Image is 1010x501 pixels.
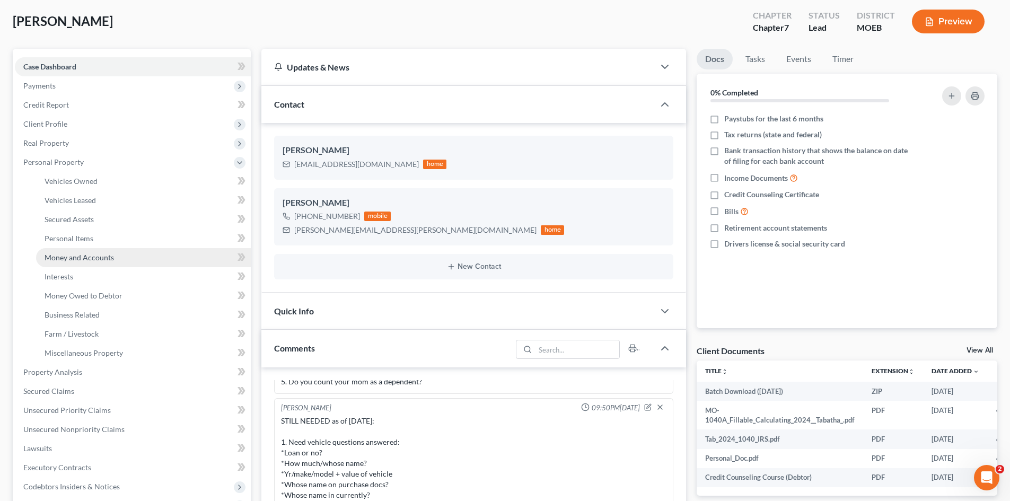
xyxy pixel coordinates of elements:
span: Payments [23,81,56,90]
a: Unsecured Priority Claims [15,401,251,420]
div: District [857,10,895,22]
a: View All [967,347,993,354]
span: Vehicles Owned [45,177,98,186]
a: Vehicles Owned [36,172,251,191]
span: Paystubs for the last 6 months [724,113,823,124]
span: Secured Claims [23,386,74,395]
td: [DATE] [923,401,988,430]
a: Unsecured Nonpriority Claims [15,420,251,439]
a: Case Dashboard [15,57,251,76]
td: PDF [863,401,923,430]
span: Secured Assets [45,215,94,224]
a: Farm / Livestock [36,324,251,344]
div: [PERSON_NAME] [283,144,665,157]
span: 7 [784,22,789,32]
div: Chapter [753,10,792,22]
td: PDF [863,429,923,449]
span: Personal Property [23,157,84,166]
span: Property Analysis [23,367,82,376]
input: Search... [535,340,620,358]
div: Lead [809,22,840,34]
span: Miscellaneous Property [45,348,123,357]
a: Titleunfold_more [705,367,728,375]
i: expand_more [973,368,979,375]
td: ZIP [863,382,923,401]
a: Property Analysis [15,363,251,382]
a: Interests [36,267,251,286]
span: Case Dashboard [23,62,76,71]
div: Updates & News [274,61,642,73]
div: Client Documents [697,345,765,356]
span: 2 [996,465,1004,473]
span: Codebtors Insiders & Notices [23,482,120,491]
span: Income Documents [724,173,788,183]
strong: 0% Completed [710,88,758,97]
div: [EMAIL_ADDRESS][DOMAIN_NAME] [294,159,419,170]
iframe: Intercom live chat [974,465,999,490]
a: Extensionunfold_more [872,367,915,375]
div: MOEB [857,22,895,34]
td: Credit Counseling Course (Debtor) [697,468,863,487]
div: mobile [364,212,391,221]
i: unfold_more [908,368,915,375]
span: [PERSON_NAME] [13,13,113,29]
span: Unsecured Priority Claims [23,406,111,415]
a: Docs [697,49,733,69]
i: unfold_more [722,368,728,375]
div: Chapter [753,22,792,34]
div: [PERSON_NAME] [283,197,665,209]
span: Executory Contracts [23,463,91,472]
div: home [541,225,564,235]
a: Secured Assets [36,210,251,229]
a: Money and Accounts [36,248,251,267]
td: PDF [863,449,923,468]
a: Tasks [737,49,774,69]
td: Tab_2024_1040_IRS.pdf [697,429,863,449]
a: Credit Report [15,95,251,115]
span: Business Related [45,310,100,319]
span: Bank transaction history that shows the balance on date of filing for each bank account [724,145,913,166]
td: PDF [863,468,923,487]
a: Date Added expand_more [932,367,979,375]
div: [PHONE_NUMBER] [294,211,360,222]
a: Lawsuits [15,439,251,458]
a: Executory Contracts [15,458,251,477]
span: Quick Info [274,306,314,316]
button: New Contact [283,262,665,271]
td: [DATE] [923,468,988,487]
span: Money and Accounts [45,253,114,262]
td: Batch Download ([DATE]) [697,382,863,401]
div: [PERSON_NAME][EMAIL_ADDRESS][PERSON_NAME][DOMAIN_NAME] [294,225,537,235]
td: Personal_Doc.pdf [697,449,863,468]
a: Personal Items [36,229,251,248]
span: Drivers license & social security card [724,239,845,249]
div: home [423,160,446,169]
span: Retirement account statements [724,223,827,233]
span: Real Property [23,138,69,147]
span: 09:50PM[DATE] [592,403,640,413]
span: Personal Items [45,234,93,243]
a: Miscellaneous Property [36,344,251,363]
a: Events [778,49,820,69]
span: Farm / Livestock [45,329,99,338]
a: Money Owed to Debtor [36,286,251,305]
span: Client Profile [23,119,67,128]
button: Preview [912,10,985,33]
a: Timer [824,49,862,69]
div: Status [809,10,840,22]
span: Interests [45,272,73,281]
span: Bills [724,206,739,217]
span: Vehicles Leased [45,196,96,205]
span: Credit Report [23,100,69,109]
div: [PERSON_NAME] [281,403,331,414]
span: Comments [274,343,315,353]
span: Contact [274,99,304,109]
td: MO-1040A_Fillable_Calculating_2024__Tabatha_.pdf [697,401,863,430]
td: [DATE] [923,382,988,401]
span: Unsecured Nonpriority Claims [23,425,125,434]
td: [DATE] [923,429,988,449]
a: Secured Claims [15,382,251,401]
span: Lawsuits [23,444,52,453]
span: Money Owed to Debtor [45,291,122,300]
a: Business Related [36,305,251,324]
